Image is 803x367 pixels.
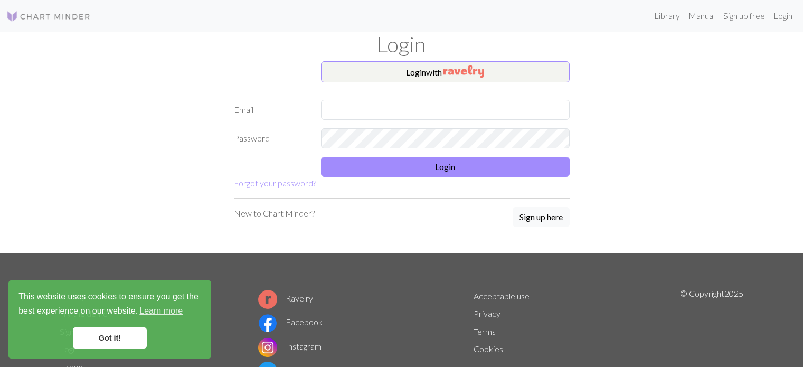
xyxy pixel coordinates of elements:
a: Privacy [474,308,500,318]
span: This website uses cookies to ensure you get the best experience on our website. [18,290,201,319]
p: New to Chart Minder? [234,207,315,220]
a: Cookies [474,344,503,354]
button: Loginwith [321,61,570,82]
label: Email [228,100,315,120]
a: Sign up here [513,207,570,228]
a: Forgot your password? [234,178,316,188]
img: Facebook logo [258,314,277,333]
a: Manual [684,5,719,26]
div: cookieconsent [8,280,211,359]
button: Sign up here [513,207,570,227]
button: Login [321,157,570,177]
img: Ravelry logo [258,290,277,309]
a: dismiss cookie message [73,327,147,349]
a: Ravelry [258,293,313,303]
img: Logo [6,10,91,23]
a: Acceptable use [474,291,530,301]
img: Ravelry [443,65,484,78]
label: Password [228,128,315,148]
a: learn more about cookies [138,303,184,319]
a: Facebook [258,317,323,327]
h1: Login [53,32,750,57]
a: Sign up free [719,5,769,26]
img: Instagram logo [258,338,277,357]
a: Terms [474,326,496,336]
a: Login [769,5,797,26]
a: Library [650,5,684,26]
a: Instagram [258,341,322,351]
